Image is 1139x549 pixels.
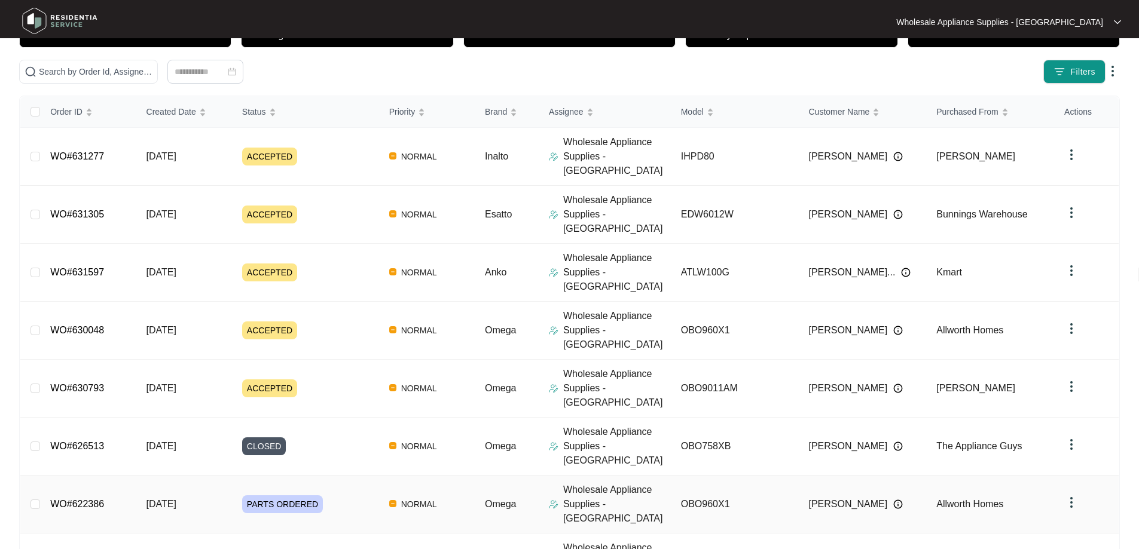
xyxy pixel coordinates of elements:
span: [PERSON_NAME] [808,323,887,338]
img: Vercel Logo [389,384,396,391]
span: Model [681,105,704,118]
span: Allworth Homes [936,499,1003,509]
span: Brand [485,105,507,118]
td: OBO960X1 [671,302,799,360]
span: NORMAL [396,149,442,164]
span: ACCEPTED [242,263,297,281]
td: OBO9011AM [671,360,799,418]
a: WO#630793 [50,383,104,393]
p: Wholesale Appliance Supplies - [GEOGRAPHIC_DATA] [896,16,1103,28]
span: [PERSON_NAME] [936,383,1015,393]
span: NORMAL [396,439,442,453]
td: OBO758XB [671,418,799,476]
img: Vercel Logo [389,268,396,275]
span: CLOSED [242,437,286,455]
span: [PERSON_NAME]... [808,265,895,280]
img: dropdown arrow [1064,495,1079,510]
span: NORMAL [396,497,442,511]
span: [DATE] [146,209,176,219]
th: Assignee [539,96,671,128]
p: Wholesale Appliance Supplies - [GEOGRAPHIC_DATA] [563,135,671,178]
a: WO#631305 [50,209,104,219]
span: ACCEPTED [242,321,297,339]
span: Bunnings Warehouse [936,209,1027,219]
span: [PERSON_NAME] [808,149,887,164]
span: Customer Name [808,105,869,118]
span: Priority [389,105,416,118]
span: NORMAL [396,265,442,280]
button: filter iconFilters [1043,60,1106,84]
td: OBO960X1 [671,476,799,533]
p: Wholesale Appliance Supplies - [GEOGRAPHIC_DATA] [563,251,671,294]
img: Assigner Icon [549,268,558,277]
td: ATLW100G [671,244,799,302]
span: [PERSON_NAME] [936,151,1015,161]
img: Info icon [893,499,903,509]
span: Inalto [485,151,508,161]
span: PARTS ORDERED [242,495,323,513]
p: Wholesale Appliance Supplies - [GEOGRAPHIC_DATA] [563,483,671,526]
span: Allworth Homes [936,325,1003,335]
th: Status [233,96,380,128]
span: The Appliance Guys [936,441,1022,451]
span: [DATE] [146,499,176,509]
img: search-icon [25,66,36,78]
span: [DATE] [146,383,176,393]
span: Anko [485,267,506,277]
span: [DATE] [146,267,176,277]
img: dropdown arrow [1064,148,1079,162]
span: Filters [1070,66,1095,78]
img: dropdown arrow [1064,437,1079,452]
p: Wholesale Appliance Supplies - [GEOGRAPHIC_DATA] [563,193,671,236]
img: Info icon [893,152,903,161]
a: WO#631277 [50,151,104,161]
th: Brand [475,96,539,128]
th: Priority [380,96,475,128]
th: Purchased From [927,96,1055,128]
img: dropdown arrow [1064,379,1079,394]
input: Search by Order Id, Assignee Name, Customer Name, Brand and Model [39,65,152,78]
p: Wholesale Appliance Supplies - [GEOGRAPHIC_DATA] [563,367,671,410]
img: Info icon [893,384,903,393]
img: Vercel Logo [389,152,396,160]
a: WO#631597 [50,267,104,277]
td: EDW6012W [671,186,799,244]
td: IHPD80 [671,128,799,186]
span: [PERSON_NAME] [808,439,887,453]
img: Assigner Icon [549,384,558,393]
img: Info icon [893,441,903,451]
span: Omega [485,325,516,335]
span: [PERSON_NAME] [808,207,887,222]
span: ACCEPTED [242,379,297,397]
span: Status [242,105,266,118]
img: dropdown arrow [1064,321,1079,336]
span: Omega [485,441,516,451]
span: NORMAL [396,207,442,222]
th: Order ID [41,96,136,128]
img: Assigner Icon [549,326,558,335]
th: Model [671,96,799,128]
span: NORMAL [396,323,442,338]
span: ACCEPTED [242,148,297,165]
img: Assigner Icon [549,499,558,509]
a: WO#630048 [50,325,104,335]
img: Vercel Logo [389,442,396,449]
img: dropdown arrow [1106,64,1120,78]
p: Wholesale Appliance Supplies - [GEOGRAPHIC_DATA] [563,309,671,352]
th: Customer Name [799,96,927,128]
span: ACCEPTED [242,206,297,223]
img: Assigner Icon [549,210,558,219]
span: NORMAL [396,381,442,395]
img: dropdown arrow [1114,19,1121,25]
span: [DATE] [146,441,176,451]
span: [PERSON_NAME] [808,381,887,395]
a: WO#626513 [50,441,104,451]
p: Wholesale Appliance Supplies - [GEOGRAPHIC_DATA] [563,425,671,468]
img: Assigner Icon [549,152,558,161]
img: Assigner Icon [549,441,558,451]
img: dropdown arrow [1064,206,1079,220]
img: Info icon [893,326,903,335]
img: dropdown arrow [1064,263,1079,278]
span: Assignee [549,105,584,118]
span: Purchased From [936,105,998,118]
